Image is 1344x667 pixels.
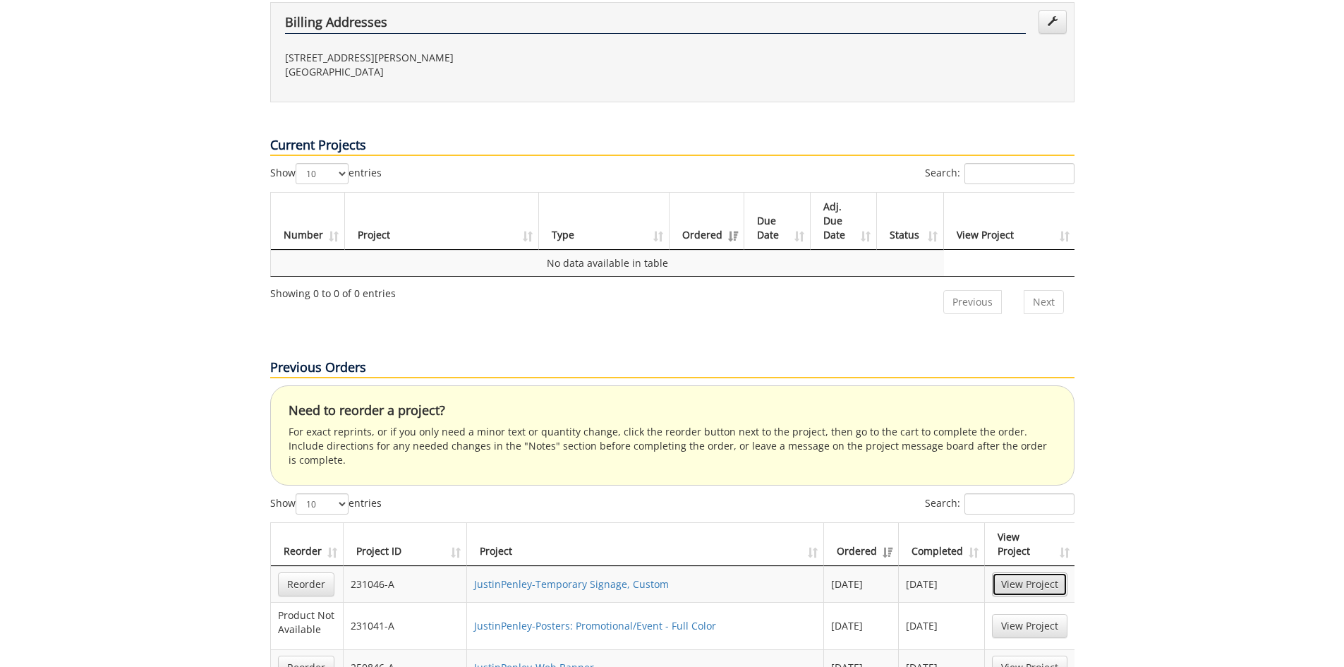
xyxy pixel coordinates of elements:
[344,566,468,602] td: 231046-A
[270,281,396,301] div: Showing 0 to 0 of 0 entries
[271,250,945,276] td: No data available in table
[811,193,877,250] th: Adj. Due Date: activate to sort column ascending
[285,65,662,79] p: [GEOGRAPHIC_DATA]
[1039,10,1067,34] a: Edit Addresses
[296,163,349,184] select: Showentries
[271,193,345,250] th: Number: activate to sort column ascending
[278,608,336,637] p: Product Not Available
[824,523,899,566] th: Ordered: activate to sort column ascending
[670,193,744,250] th: Ordered: activate to sort column ascending
[1024,290,1064,314] a: Next
[899,523,985,566] th: Completed: activate to sort column ascending
[899,566,985,602] td: [DATE]
[824,566,899,602] td: [DATE]
[899,602,985,649] td: [DATE]
[925,493,1074,515] label: Search:
[270,359,1074,378] p: Previous Orders
[744,193,811,250] th: Due Date: activate to sort column ascending
[285,51,662,65] p: [STREET_ADDRESS][PERSON_NAME]
[964,493,1074,515] input: Search:
[877,193,944,250] th: Status: activate to sort column ascending
[992,572,1067,596] a: View Project
[344,523,468,566] th: Project ID: activate to sort column ascending
[539,193,670,250] th: Type: activate to sort column ascending
[285,16,1026,34] h4: Billing Addresses
[270,136,1074,156] p: Current Projects
[270,163,382,184] label: Show entries
[925,163,1074,184] label: Search:
[278,572,334,596] a: Reorder
[992,614,1067,638] a: View Project
[271,523,344,566] th: Reorder: activate to sort column ascending
[296,493,349,515] select: Showentries
[824,602,899,649] td: [DATE]
[985,523,1074,566] th: View Project: activate to sort column ascending
[944,193,1074,250] th: View Project: activate to sort column ascending
[289,425,1056,467] p: For exact reprints, or if you only need a minor text or quantity change, click the reorder button...
[474,619,716,632] a: JustinPenley-Posters: Promotional/Event - Full Color
[467,523,824,566] th: Project: activate to sort column ascending
[943,290,1002,314] a: Previous
[964,163,1074,184] input: Search:
[270,493,382,515] label: Show entries
[345,193,540,250] th: Project: activate to sort column ascending
[344,602,468,649] td: 231041-A
[474,577,669,591] a: JustinPenley-Temporary Signage, Custom
[289,404,1056,418] h4: Need to reorder a project?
